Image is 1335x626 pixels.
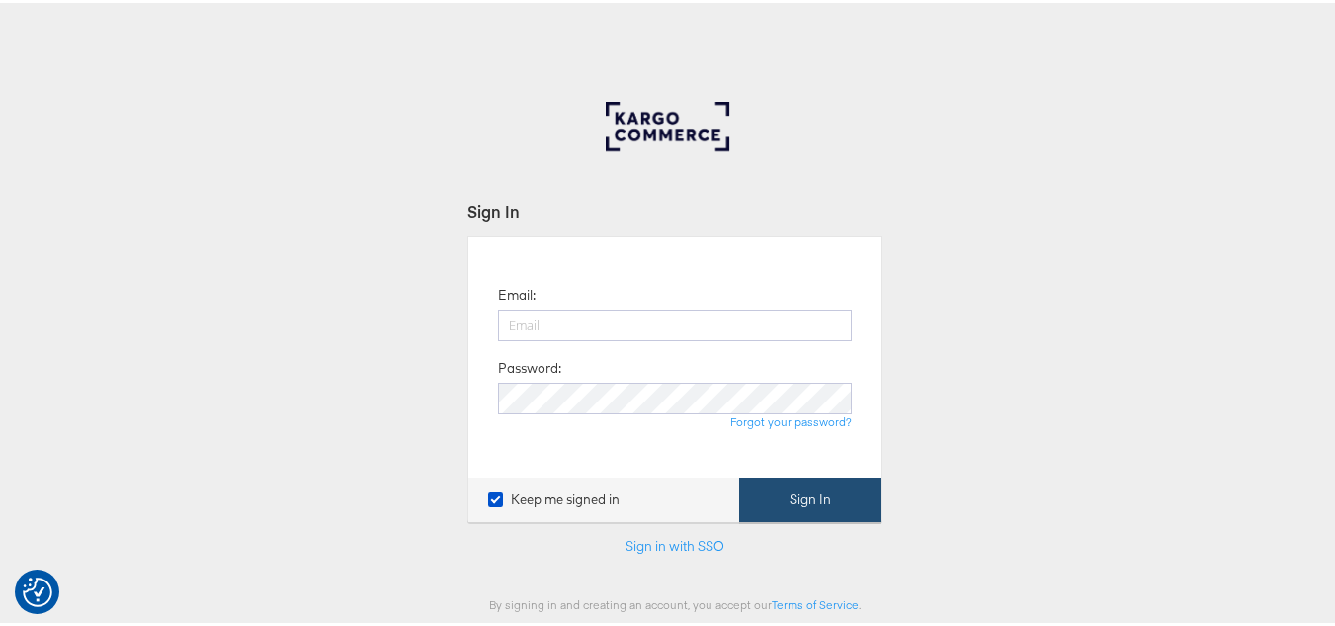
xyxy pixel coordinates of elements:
[498,356,561,375] label: Password:
[23,575,52,604] img: Revisit consent button
[626,534,724,552] a: Sign in with SSO
[467,197,882,220] div: Sign In
[467,594,882,609] div: By signing in and creating an account, you accept our .
[498,283,536,302] label: Email:
[23,575,52,604] button: Consent Preferences
[739,475,881,519] button: Sign In
[488,488,620,506] label: Keep me signed in
[772,594,859,609] a: Terms of Service
[498,307,852,338] input: Email
[730,411,852,426] a: Forgot your password?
